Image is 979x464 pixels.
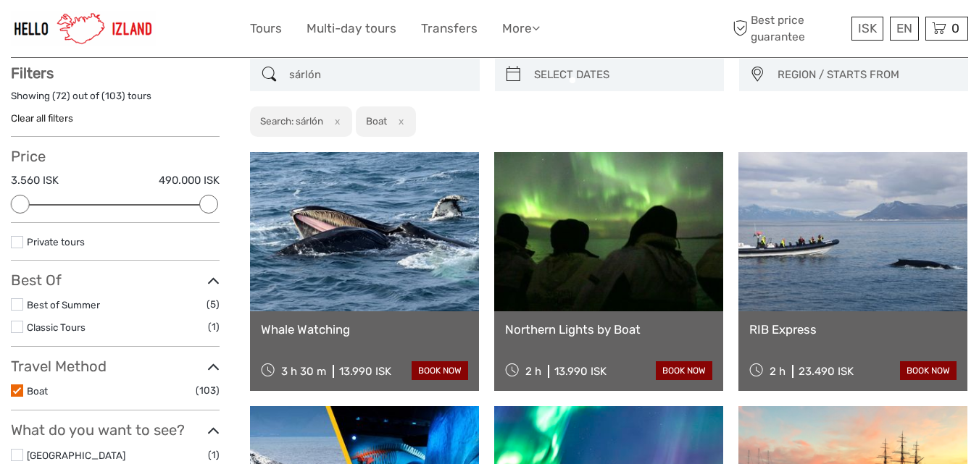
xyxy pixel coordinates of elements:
a: Best of Summer [27,299,100,311]
span: 0 [949,21,962,35]
span: (1) [208,319,220,335]
div: 13.990 ISK [339,365,391,378]
h3: Price [11,148,220,165]
div: 23.490 ISK [799,365,854,378]
label: 103 [105,89,122,103]
button: x [325,114,345,129]
h2: Search: sárlón [260,115,323,127]
input: SELECT DATES [528,62,717,88]
a: Transfers [421,18,478,39]
h2: Boat [366,115,387,127]
a: Classic Tours [27,321,86,333]
input: SEARCH [283,62,472,88]
span: (1) [208,447,220,463]
span: 3 h 30 m [281,365,326,378]
div: 13.990 ISK [554,365,607,378]
button: Open LiveChat chat widget [167,22,184,40]
span: (5) [207,296,220,313]
a: Tours [250,18,282,39]
h3: Travel Method [11,358,220,375]
span: (103) [196,382,220,399]
div: Showing ( ) out of ( ) tours [11,89,220,111]
span: Best price guarantee [729,12,848,44]
label: 72 [56,89,67,103]
a: Northern Lights by Boat [505,322,712,337]
a: More [502,18,540,39]
img: 1270-cead85dc-23af-4572-be81-b346f9cd5751_logo_small.jpg [11,11,156,46]
h3: Best Of [11,271,220,289]
a: book now [900,361,957,380]
span: 2 h [770,365,786,378]
span: ISK [858,21,877,35]
a: Whale Watching [261,322,468,337]
a: [GEOGRAPHIC_DATA] [27,450,125,461]
a: Boat [27,385,48,397]
a: Private tours [27,236,85,248]
p: We're away right now. Please check back later! [20,25,164,37]
a: Clear all filters [11,112,73,124]
span: 2 h [525,365,541,378]
label: 490.000 ISK [159,173,220,188]
a: book now [412,361,468,380]
a: book now [656,361,712,380]
label: 3.560 ISK [11,173,59,188]
h3: What do you want to see? [11,421,220,439]
a: Multi-day tours [307,18,396,39]
div: EN [890,17,919,41]
button: REGION / STARTS FROM [771,63,961,87]
strong: Filters [11,64,54,82]
button: x [389,114,409,129]
a: RIB Express [749,322,957,337]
